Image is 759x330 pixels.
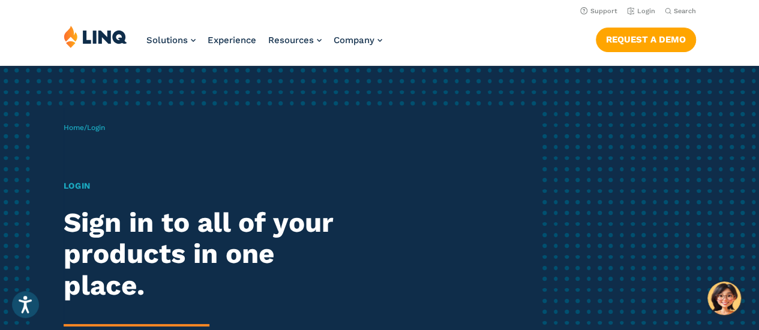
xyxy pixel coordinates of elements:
a: Solutions [146,35,196,46]
span: Search [674,7,696,15]
span: Login [87,123,105,132]
a: Experience [208,35,256,46]
a: Request a Demo [596,28,696,52]
span: / [64,123,105,132]
span: Resources [268,35,314,46]
nav: Primary Navigation [146,25,382,65]
h1: Login [64,180,356,192]
h2: Sign in to all of your products in one place. [64,207,356,302]
a: Resources [268,35,322,46]
nav: Button Navigation [596,25,696,52]
a: Home [64,123,84,132]
span: Solutions [146,35,188,46]
a: Support [580,7,617,15]
a: Company [334,35,382,46]
button: Open Search Bar [665,7,696,16]
a: Login [627,7,655,15]
span: Company [334,35,374,46]
button: Hello, have a question? Let’s chat. [707,281,741,315]
img: LINQ | K‑12 Software [64,25,127,48]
